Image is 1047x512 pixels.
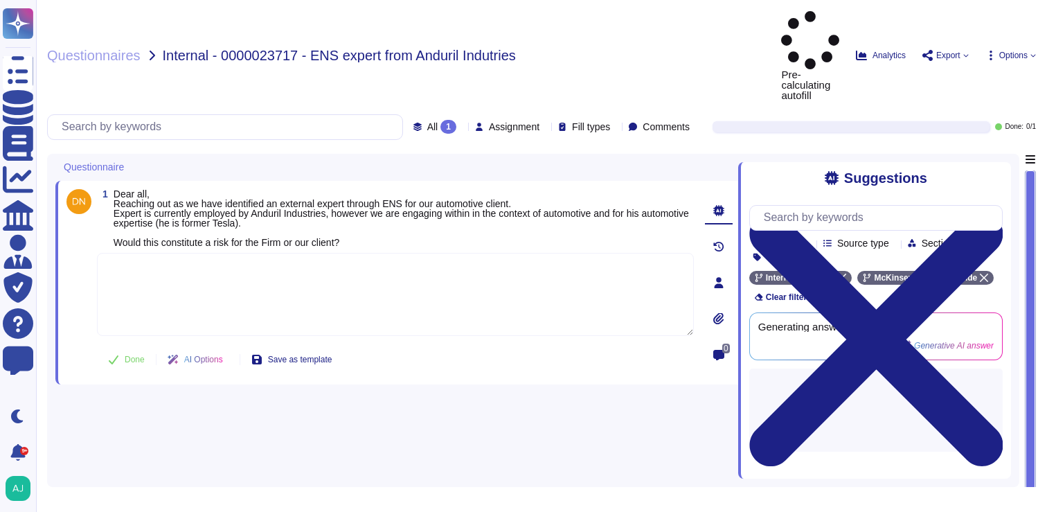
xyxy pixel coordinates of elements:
img: user [66,189,91,214]
span: Options [999,51,1028,60]
span: 0 / 1 [1026,123,1036,130]
div: 9+ [20,447,28,455]
img: user [6,476,30,501]
span: Save as template [268,355,332,364]
span: Assignment [489,122,539,132]
span: Questionnaires [47,48,141,62]
div: 1 [440,120,456,134]
span: Done [125,355,145,364]
span: Dear all, Reaching out as we have identified an external expert through ENS for our automotive cl... [114,188,689,248]
span: Comments [643,122,690,132]
span: Done: [1005,123,1023,130]
span: Export [936,51,960,60]
span: Fill types [572,122,610,132]
span: Analytics [872,51,906,60]
button: Analytics [856,50,906,61]
span: All [427,122,438,132]
button: Done [97,346,156,373]
span: 0 [722,344,730,353]
span: AI Options [184,355,223,364]
span: Internal - 0000023717 - ENS expert from Anduril Indutries [163,48,516,62]
input: Search by keywords [757,206,1002,230]
button: Save as template [240,346,343,373]
input: Search by keywords [55,115,402,139]
button: user [3,473,40,504]
span: Pre-calculating autofill [781,11,839,100]
span: Questionnaire [64,162,124,172]
span: 1 [97,189,108,199]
